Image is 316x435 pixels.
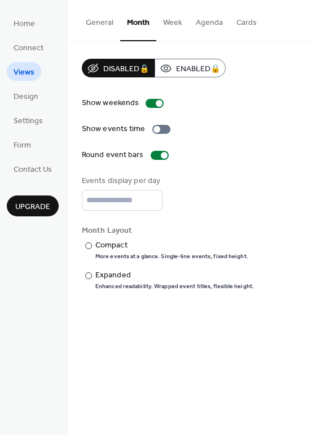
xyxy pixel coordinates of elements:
span: Design [14,91,38,103]
span: Home [14,18,35,30]
span: Views [14,67,34,79]
span: Upgrade [15,201,50,213]
a: Views [7,62,41,81]
a: Form [7,135,38,154]
div: Show weekends [82,97,139,109]
span: Contact Us [14,164,52,176]
button: Upgrade [7,195,59,216]
div: More events at a glance. Single-line events, fixed height. [95,253,248,260]
span: Form [14,140,31,151]
a: Design [7,86,45,105]
a: Connect [7,38,50,56]
span: Connect [14,42,43,54]
div: Enhanced readability. Wrapped event titles, flexible height. [95,282,254,290]
span: Settings [14,115,43,127]
div: Expanded [95,269,252,281]
div: Month Layout [82,225,300,237]
a: Home [7,14,42,32]
div: Events display per day [82,175,160,187]
div: Show events time [82,123,146,135]
div: Compact [95,240,246,251]
a: Settings [7,111,50,129]
a: Contact Us [7,159,59,178]
div: Round event bars [82,149,144,161]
